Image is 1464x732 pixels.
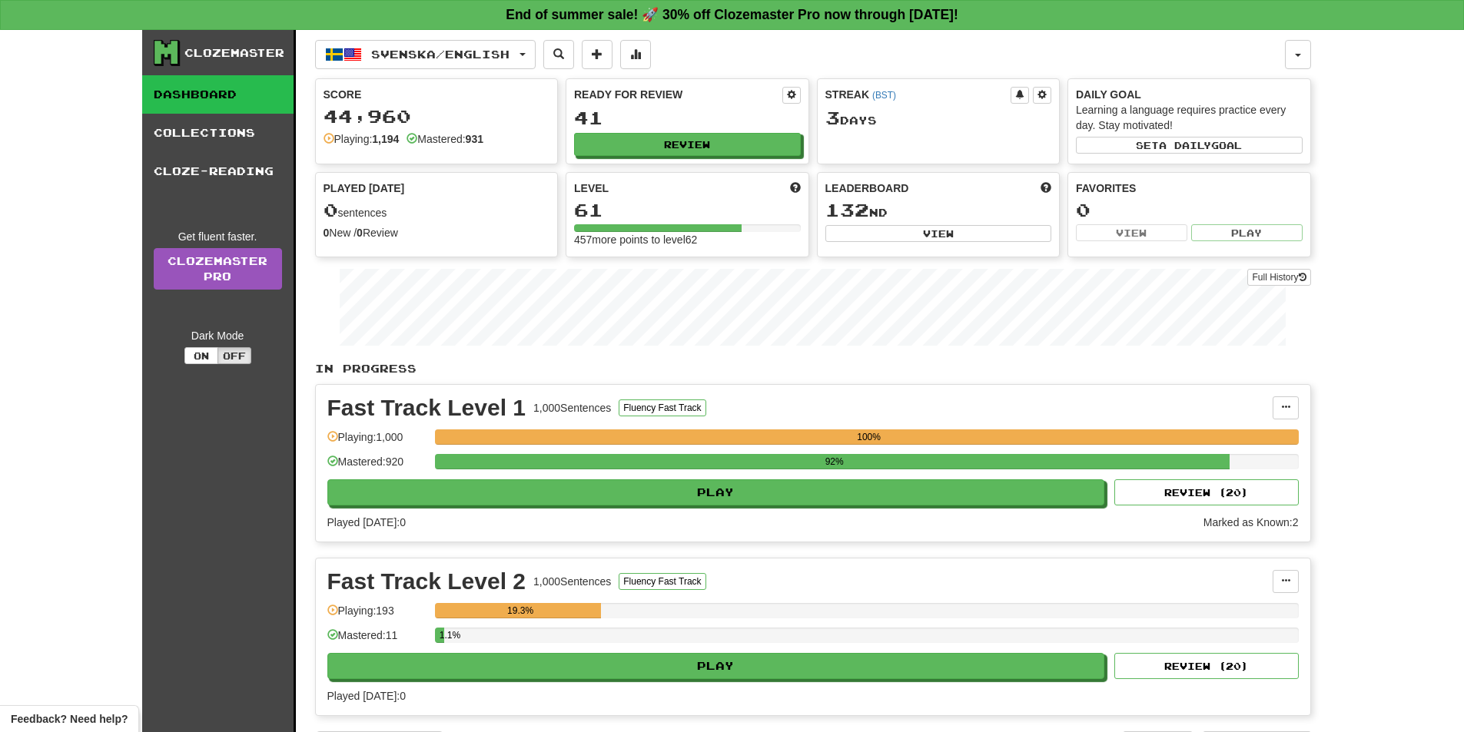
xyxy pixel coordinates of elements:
[825,199,869,220] span: 132
[574,200,801,220] div: 61
[1114,653,1299,679] button: Review (20)
[142,114,294,152] a: Collections
[327,570,526,593] div: Fast Track Level 2
[825,200,1052,220] div: nd
[440,628,444,643] div: 1.1%
[825,108,1052,128] div: Day s
[327,690,406,702] span: Played [DATE]: 0
[825,225,1052,242] button: View
[1041,181,1051,196] span: This week in points, UTC
[327,454,427,479] div: Mastered: 920
[324,200,550,220] div: sentences
[1076,200,1303,220] div: 0
[327,653,1105,679] button: Play
[440,603,602,618] div: 19.3%
[324,181,405,196] span: Played [DATE]
[825,107,840,128] span: 3
[574,108,801,128] div: 41
[533,574,611,589] div: 1,000 Sentences
[1076,102,1303,133] div: Learning a language requires practice every day. Stay motivated!
[619,399,705,416] button: Fluency Fast Track
[619,573,705,590] button: Fluency Fast Track
[1203,515,1299,530] div: Marked as Known: 2
[574,133,801,156] button: Review
[327,516,406,528] span: Played [DATE]: 0
[327,479,1105,505] button: Play
[327,396,526,419] div: Fast Track Level 1
[324,227,330,239] strong: 0
[1076,87,1303,102] div: Daily Goal
[582,40,612,69] button: Add sentence to collection
[533,400,611,416] div: 1,000 Sentences
[574,232,801,247] div: 457 more points to level 62
[1076,137,1303,154] button: Seta dailygoal
[825,181,909,196] span: Leaderboard
[11,711,128,727] span: Open feedback widget
[154,229,282,244] div: Get fluent faster.
[1114,479,1299,505] button: Review (20)
[1159,140,1211,151] span: a daily
[327,603,427,628] div: Playing: 193
[543,40,574,69] button: Search sentences
[506,7,958,22] strong: End of summer sale! 🚀 30% off Clozemaster Pro now through [DATE]!
[217,347,251,364] button: Off
[324,225,550,240] div: New / Review
[1247,269,1310,286] button: Full History
[324,107,550,126] div: 44,960
[315,40,536,69] button: Svenska/English
[440,429,1299,445] div: 100%
[1076,224,1187,241] button: View
[315,361,1311,376] p: In Progress
[184,45,284,61] div: Clozemaster
[142,152,294,190] a: Cloze-Reading
[466,133,483,145] strong: 931
[574,181,609,196] span: Level
[1191,224,1303,241] button: Play
[440,454,1230,469] div: 92%
[327,628,427,653] div: Mastered: 11
[407,131,483,147] div: Mastered:
[620,40,651,69] button: More stats
[574,87,782,102] div: Ready for Review
[142,75,294,114] a: Dashboard
[184,347,218,364] button: On
[872,90,896,101] a: (BST)
[825,87,1011,102] div: Streak
[154,328,282,343] div: Dark Mode
[324,131,400,147] div: Playing:
[372,133,399,145] strong: 1,194
[327,429,427,455] div: Playing: 1,000
[1076,181,1303,196] div: Favorites
[790,181,801,196] span: Score more points to level up
[324,199,338,220] span: 0
[357,227,363,239] strong: 0
[324,87,550,102] div: Score
[371,48,510,61] span: Svenska / English
[154,248,282,290] a: ClozemasterPro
